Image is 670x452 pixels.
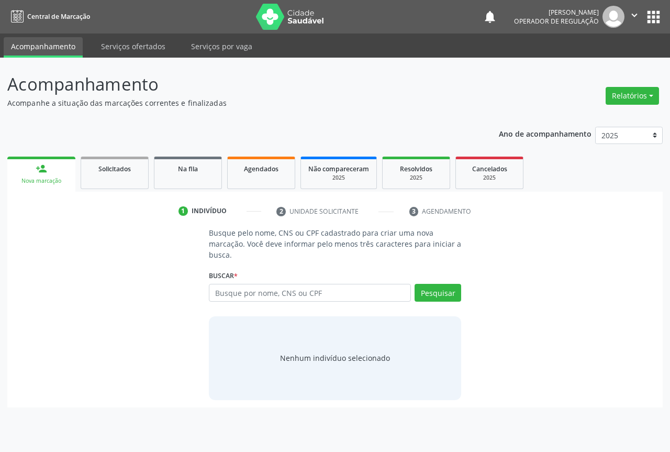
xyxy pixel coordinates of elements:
div: 1 [178,206,188,216]
div: 2025 [308,174,369,182]
div: 2025 [463,174,516,182]
span: Agendados [244,164,278,173]
p: Acompanhamento [7,71,466,97]
span: Central de Marcação [27,12,90,21]
a: Serviços ofertados [94,37,173,56]
span: Resolvidos [400,164,432,173]
div: [PERSON_NAME] [514,8,599,17]
div: Nova marcação [15,177,68,185]
i:  [629,9,640,21]
div: Indivíduo [192,206,227,216]
a: Central de Marcação [7,8,90,25]
div: person_add [36,163,47,174]
span: Na fila [178,164,198,173]
button:  [624,6,644,28]
p: Acompanhe a situação das marcações correntes e finalizadas [7,97,466,108]
span: Cancelados [472,164,507,173]
span: Não compareceram [308,164,369,173]
div: 2025 [390,174,442,182]
label: Buscar [209,268,238,284]
button: apps [644,8,663,26]
img: img [602,6,624,28]
button: Pesquisar [415,284,461,302]
div: Nenhum indivíduo selecionado [280,352,390,363]
span: Solicitados [98,164,131,173]
p: Busque pelo nome, CNS ou CPF cadastrado para criar uma nova marcação. Você deve informar pelo men... [209,227,461,260]
a: Acompanhamento [4,37,83,58]
button: notifications [483,9,497,24]
button: Relatórios [606,87,659,105]
input: Busque por nome, CNS ou CPF [209,284,411,302]
p: Ano de acompanhamento [499,127,591,140]
a: Serviços por vaga [184,37,260,56]
span: Operador de regulação [514,17,599,26]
